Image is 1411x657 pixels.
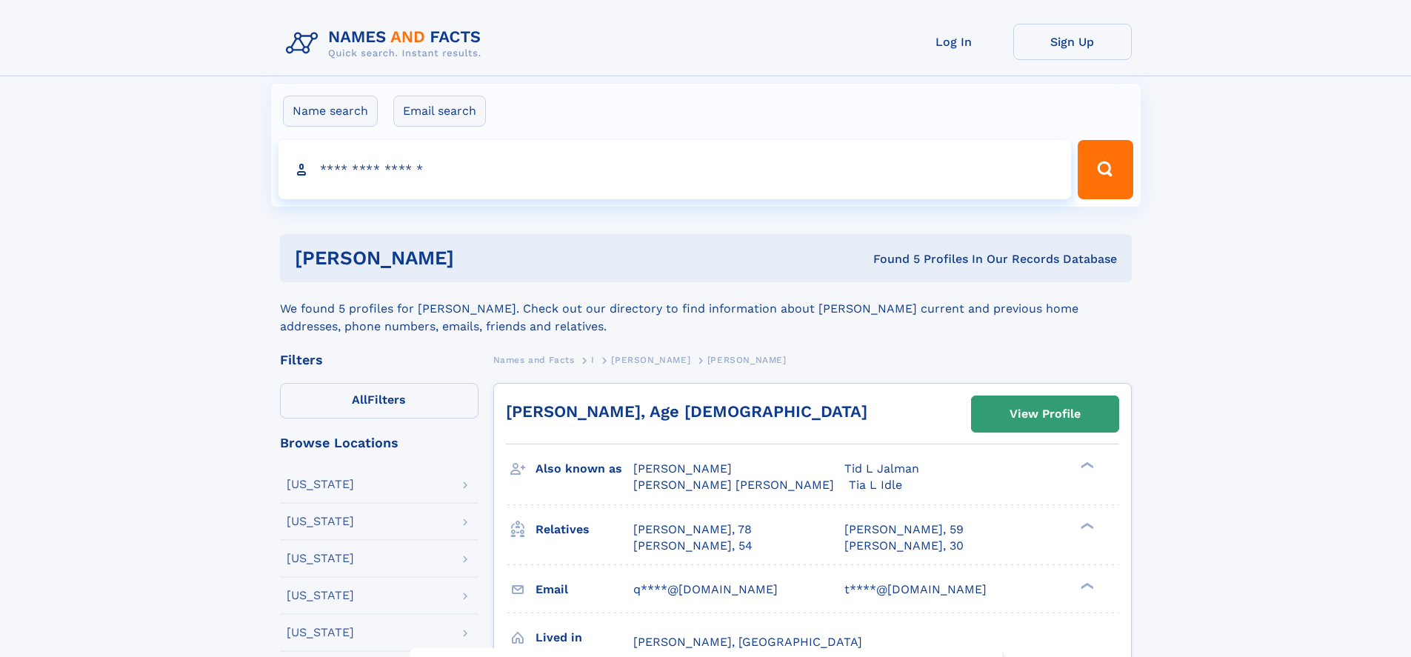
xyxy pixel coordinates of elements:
[707,355,787,365] span: [PERSON_NAME]
[287,590,354,601] div: [US_STATE]
[295,249,664,267] h1: [PERSON_NAME]
[844,461,919,476] span: Tid L Jalman
[844,538,964,554] a: [PERSON_NAME], 30
[287,478,354,490] div: [US_STATE]
[393,96,486,127] label: Email search
[895,24,1013,60] a: Log In
[611,350,690,369] a: [PERSON_NAME]
[287,627,354,638] div: [US_STATE]
[664,251,1117,267] div: Found 5 Profiles In Our Records Database
[1078,140,1133,199] button: Search Button
[536,577,633,602] h3: Email
[280,353,478,367] div: Filters
[849,478,902,492] span: Tia L Idle
[844,521,964,538] a: [PERSON_NAME], 59
[536,625,633,650] h3: Lived in
[633,521,752,538] a: [PERSON_NAME], 78
[1077,581,1095,590] div: ❯
[280,436,478,450] div: Browse Locations
[493,350,575,369] a: Names and Facts
[591,355,595,365] span: I
[633,478,834,492] span: [PERSON_NAME] [PERSON_NAME]
[611,355,690,365] span: [PERSON_NAME]
[352,393,367,407] span: All
[280,282,1132,336] div: We found 5 profiles for [PERSON_NAME]. Check out our directory to find information about [PERSON_...
[591,350,595,369] a: I
[283,96,378,127] label: Name search
[536,517,633,542] h3: Relatives
[633,635,862,649] span: [PERSON_NAME], [GEOGRAPHIC_DATA]
[1077,521,1095,530] div: ❯
[1010,397,1081,431] div: View Profile
[536,456,633,481] h3: Also known as
[633,461,732,476] span: [PERSON_NAME]
[278,140,1072,199] input: search input
[506,402,867,421] a: [PERSON_NAME], Age [DEMOGRAPHIC_DATA]
[280,383,478,418] label: Filters
[287,553,354,564] div: [US_STATE]
[287,516,354,527] div: [US_STATE]
[1013,24,1132,60] a: Sign Up
[1077,461,1095,470] div: ❯
[972,396,1118,432] a: View Profile
[633,538,753,554] a: [PERSON_NAME], 54
[280,24,493,64] img: Logo Names and Facts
